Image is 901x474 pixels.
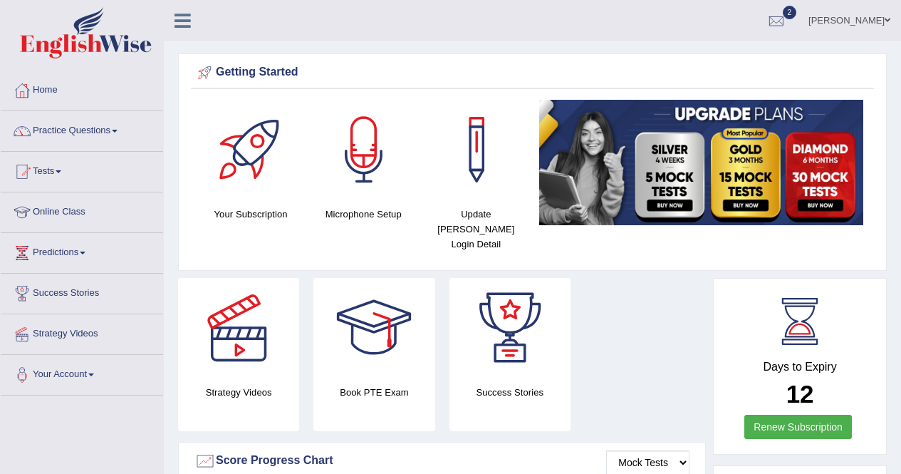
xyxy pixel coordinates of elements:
[449,385,571,400] h4: Success Stories
[313,385,434,400] h4: Book PTE Exam
[786,380,814,408] b: 12
[427,207,525,252] h4: Update [PERSON_NAME] Login Detail
[202,207,300,222] h4: Your Subscription
[1,111,163,147] a: Practice Questions
[539,100,863,225] img: small5.jpg
[744,415,852,439] a: Renew Subscription
[178,385,299,400] h4: Strategy Videos
[1,274,163,309] a: Success Stories
[1,192,163,228] a: Online Class
[194,62,870,83] div: Getting Started
[1,233,163,269] a: Predictions
[783,6,797,19] span: 2
[1,355,163,391] a: Your Account
[1,152,163,187] a: Tests
[314,207,412,222] h4: Microphone Setup
[194,450,689,472] div: Score Progress Chart
[729,361,870,373] h4: Days to Expiry
[1,314,163,350] a: Strategy Videos
[1,71,163,106] a: Home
